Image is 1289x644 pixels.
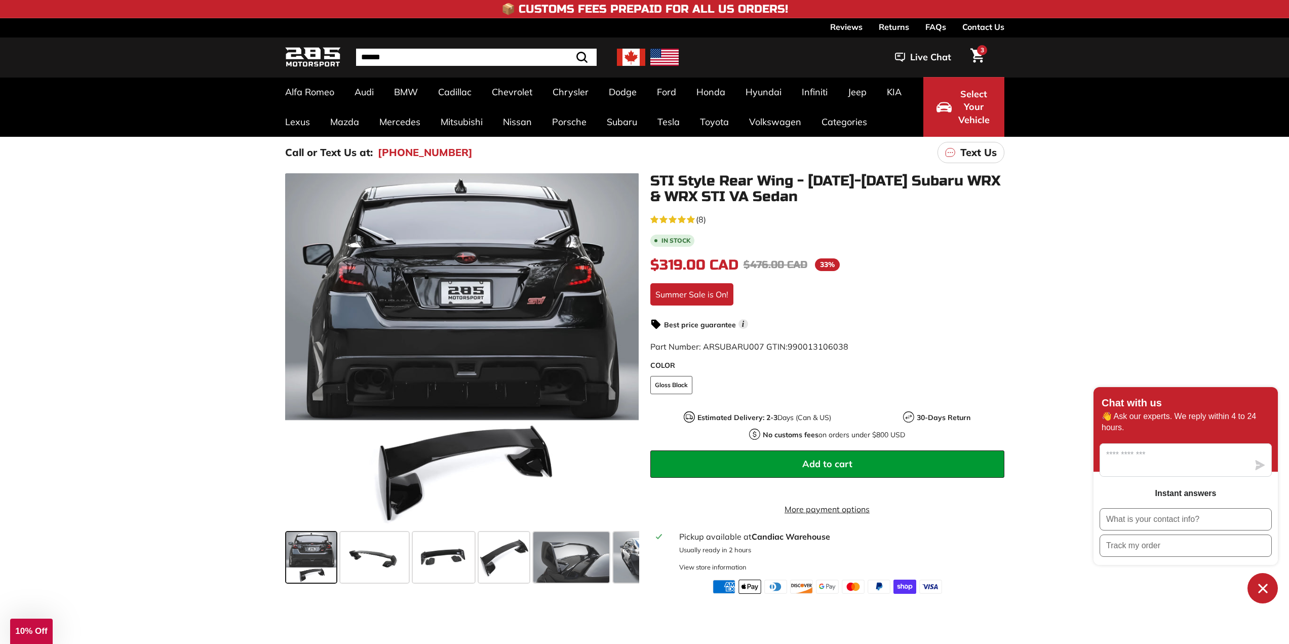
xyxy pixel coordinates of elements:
a: [PHONE_NUMBER] [378,145,473,160]
img: apple_pay [738,580,761,594]
img: diners_club [764,580,787,594]
a: Contact Us [962,18,1004,35]
a: Reviews [830,18,863,35]
div: View store information [679,562,747,572]
button: Live Chat [882,45,964,70]
strong: No customs fees [763,430,818,439]
button: Add to cart [650,450,1004,478]
span: Part Number: ARSUBARU007 GTIN: [650,342,848,352]
span: 3 [981,46,984,54]
p: Days (Can & US) [697,412,831,423]
a: Dodge [599,77,647,107]
strong: Candiac Warehouse [752,532,830,542]
p: Usually ready in 2 hours [679,545,998,555]
a: Subaru [597,107,647,137]
a: 4.6 rating (8 votes) [650,212,1004,225]
a: Chrysler [542,77,599,107]
p: on orders under $800 USD [763,430,905,440]
span: $476.00 CAD [744,258,807,271]
span: 990013106038 [788,342,848,352]
p: Text Us [960,145,997,160]
strong: Estimated Delivery: 2-3 [697,413,777,422]
span: $319.00 CAD [650,256,738,274]
input: Search [356,49,597,66]
label: COLOR [650,360,1004,371]
a: Cadillac [428,77,482,107]
a: Ford [647,77,686,107]
a: KIA [877,77,912,107]
span: Select Your Vehicle [957,88,991,127]
a: Tesla [647,107,690,137]
strong: 30-Days Return [917,413,970,422]
a: Honda [686,77,735,107]
a: More payment options [650,503,1004,515]
a: Volkswagen [739,107,811,137]
a: Mitsubishi [431,107,493,137]
a: Text Us [938,142,1004,163]
a: Mazda [320,107,369,137]
img: american_express [713,580,735,594]
a: FAQs [925,18,946,35]
span: 33% [815,258,840,271]
img: google_pay [816,580,839,594]
a: BMW [384,77,428,107]
a: Toyota [690,107,739,137]
strong: Best price guarantee [664,320,736,329]
h1: STI Style Rear Wing - [DATE]-[DATE] Subaru WRX & WRX STI VA Sedan [650,173,1004,205]
img: paypal [868,580,890,594]
span: Add to cart [802,458,852,470]
a: Mercedes [369,107,431,137]
a: Alfa Romeo [275,77,344,107]
a: Cart [964,40,990,74]
img: master [842,580,865,594]
div: Pickup available at [679,531,998,543]
b: In stock [661,238,690,244]
a: Infiniti [792,77,838,107]
inbox-online-store-chat: Shopify online store chat [1090,387,1281,603]
img: shopify_pay [893,580,916,594]
span: 10% Off [15,626,47,636]
a: Hyundai [735,77,792,107]
a: Lexus [275,107,320,137]
img: discover [790,580,813,594]
h4: 📦 Customs Fees Prepaid for All US Orders! [501,3,788,15]
button: Select Your Vehicle [923,77,1004,137]
div: 10% Off [10,619,53,644]
a: Porsche [542,107,597,137]
img: Logo_285_Motorsport_areodynamics_components [285,46,341,69]
a: Nissan [493,107,542,137]
a: Audi [344,77,384,107]
p: Call or Text Us at: [285,145,373,160]
a: Jeep [838,77,877,107]
a: Chevrolet [482,77,542,107]
span: Live Chat [910,51,951,64]
img: visa [919,580,942,594]
a: Categories [811,107,877,137]
a: Returns [879,18,909,35]
div: Summer Sale is On! [650,283,733,306]
span: i [738,319,748,329]
span: (8) [696,213,706,225]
